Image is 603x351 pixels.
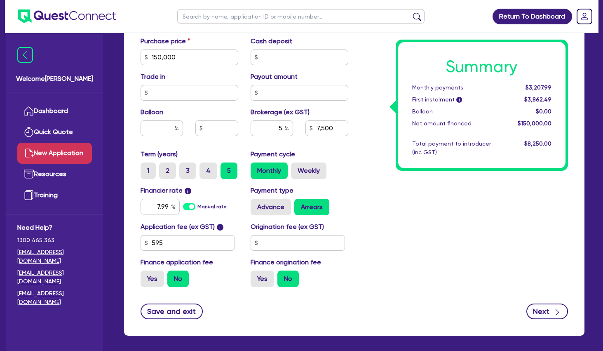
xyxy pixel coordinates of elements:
label: 3 [179,163,196,179]
div: First instalment [406,95,507,104]
label: Monthly [251,163,288,179]
label: Yes [251,271,274,287]
span: i [185,188,191,194]
span: $3,862.49 [524,96,551,103]
label: Financier rate [141,186,191,196]
div: Monthly payments [406,83,507,92]
a: Return To Dashboard [493,9,572,24]
label: 1 [141,163,156,179]
label: 2 [159,163,176,179]
label: Term (years) [141,149,178,159]
a: Dashboard [17,101,92,122]
label: Yes [141,271,164,287]
a: Training [17,185,92,206]
span: 1300 465 363 [17,236,92,245]
img: quest-connect-logo-blue [18,9,116,23]
a: [EMAIL_ADDRESS][DOMAIN_NAME] [17,248,92,265]
label: Payout amount [251,72,298,82]
div: Net amount financed [406,119,507,128]
label: Finance application fee [141,257,213,267]
label: Payment type [251,186,293,196]
img: quick-quote [24,127,34,137]
label: Manual rate [197,203,227,210]
span: i [456,97,462,103]
label: 4 [199,163,217,179]
label: Arrears [294,199,329,215]
label: Cash deposit [251,36,292,46]
input: Search by name, application ID or mobile number... [177,9,425,24]
label: Origination fee (ex GST) [251,222,324,232]
span: $150,000.00 [518,120,551,127]
label: Balloon [141,107,163,117]
label: Brokerage (ex GST) [251,107,310,117]
button: Next [526,304,568,319]
div: Total payment to introducer (inc GST) [406,139,507,157]
label: Advance [251,199,291,215]
label: Purchase price [141,36,190,46]
label: Finance origination fee [251,257,321,267]
a: [EMAIL_ADDRESS][DOMAIN_NAME] [17,269,92,286]
label: 5 [221,163,237,179]
img: icon-menu-close [17,47,33,63]
label: Application fee (ex GST) [141,222,215,232]
span: i [217,224,223,231]
span: $3,207.99 [526,84,551,91]
label: No [277,271,299,287]
span: Welcome [PERSON_NAME] [16,74,93,84]
span: $8,250.00 [524,140,551,147]
a: Resources [17,164,92,185]
label: Trade in [141,72,165,82]
span: $0.00 [536,108,551,115]
a: Dropdown toggle [574,6,595,27]
a: [EMAIL_ADDRESS][DOMAIN_NAME] [17,289,92,306]
label: Payment cycle [251,149,295,159]
label: Weekly [291,163,326,179]
span: Need Help? [17,223,92,233]
a: New Application [17,143,92,164]
label: No [167,271,189,287]
h1: Summary [412,57,552,77]
div: Balloon [406,107,507,116]
img: training [24,190,34,200]
img: new-application [24,148,34,158]
button: Save and exit [141,304,203,319]
a: Quick Quote [17,122,92,143]
img: resources [24,169,34,179]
